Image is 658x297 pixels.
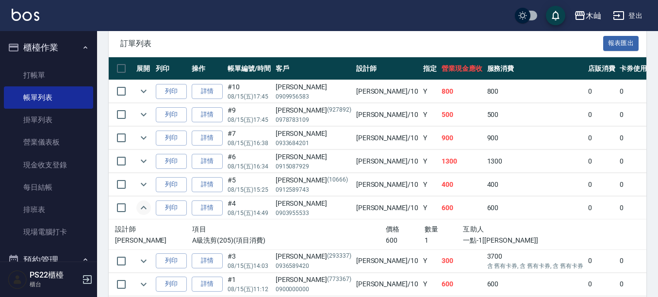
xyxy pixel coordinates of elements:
[228,285,271,294] p: 08/15 (五) 11:12
[586,150,618,173] td: 0
[4,64,93,86] a: 打帳單
[485,273,586,296] td: 600
[30,280,79,289] p: 櫃台
[439,173,485,196] td: 400
[136,131,151,145] button: expand row
[136,154,151,168] button: expand row
[156,154,187,169] button: 列印
[439,57,485,80] th: 營業現金應收
[276,175,351,185] div: [PERSON_NAME]
[276,198,351,209] div: [PERSON_NAME]
[603,38,639,48] a: 報表匯出
[386,225,400,233] span: 價格
[189,57,225,80] th: 操作
[586,173,618,196] td: 0
[276,129,351,139] div: [PERSON_NAME]
[134,57,153,80] th: 展開
[354,57,421,80] th: 設計師
[192,84,223,99] a: 詳情
[327,251,351,262] p: (293337)
[439,150,485,173] td: 1300
[354,127,421,149] td: [PERSON_NAME] /10
[425,225,439,233] span: 數量
[586,249,618,272] td: 0
[8,270,27,289] img: Person
[439,249,485,272] td: 300
[276,209,351,217] p: 0903955533
[354,80,421,103] td: [PERSON_NAME] /10
[136,177,151,192] button: expand row
[276,185,351,194] p: 0912589743
[485,103,586,126] td: 500
[156,107,187,122] button: 列印
[439,103,485,126] td: 500
[4,247,93,273] button: 預約管理
[386,235,425,246] p: 600
[439,197,485,219] td: 600
[136,254,151,268] button: expand row
[228,162,271,171] p: 08/15 (五) 16:34
[156,177,187,192] button: 列印
[30,270,79,280] h5: PS22櫃檯
[228,92,271,101] p: 08/15 (五) 17:45
[354,197,421,219] td: [PERSON_NAME] /10
[192,200,223,215] a: 詳情
[136,107,151,122] button: expand row
[276,82,351,92] div: [PERSON_NAME]
[192,225,206,233] span: 項目
[421,273,439,296] td: Y
[276,152,351,162] div: [PERSON_NAME]
[327,275,351,285] p: (773367)
[276,275,351,285] div: [PERSON_NAME]
[354,273,421,296] td: [PERSON_NAME] /10
[354,173,421,196] td: [PERSON_NAME] /10
[439,273,485,296] td: 600
[327,175,348,185] p: (10666)
[153,57,189,80] th: 列印
[136,200,151,215] button: expand row
[276,162,351,171] p: 0915087929
[156,84,187,99] button: 列印
[225,197,273,219] td: #4
[485,249,586,272] td: 3700
[4,109,93,131] a: 掛單列表
[228,115,271,124] p: 08/15 (五) 17:45
[421,127,439,149] td: Y
[485,173,586,196] td: 400
[225,57,273,80] th: 帳單編號/時間
[120,39,603,49] span: 訂單列表
[225,127,273,149] td: #7
[439,127,485,149] td: 900
[192,107,223,122] a: 詳情
[421,197,439,219] td: Y
[439,80,485,103] td: 800
[156,131,187,146] button: 列印
[115,225,136,233] span: 設計師
[225,80,273,103] td: #10
[192,253,223,268] a: 詳情
[4,221,93,243] a: 現場電腦打卡
[421,57,439,80] th: 指定
[192,154,223,169] a: 詳情
[276,262,351,270] p: 0936589420
[156,277,187,292] button: 列印
[273,57,354,80] th: 客戶
[570,6,605,26] button: 木屾
[609,7,646,25] button: 登出
[192,277,223,292] a: 詳情
[276,251,351,262] div: [PERSON_NAME]
[192,131,223,146] a: 詳情
[276,139,351,148] p: 0933684201
[12,9,39,21] img: Logo
[586,127,618,149] td: 0
[156,253,187,268] button: 列印
[192,177,223,192] a: 詳情
[4,86,93,109] a: 帳單列表
[586,197,618,219] td: 0
[225,249,273,272] td: #3
[421,173,439,196] td: Y
[225,103,273,126] td: #9
[354,249,421,272] td: [PERSON_NAME] /10
[485,80,586,103] td: 800
[4,176,93,198] a: 每日結帳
